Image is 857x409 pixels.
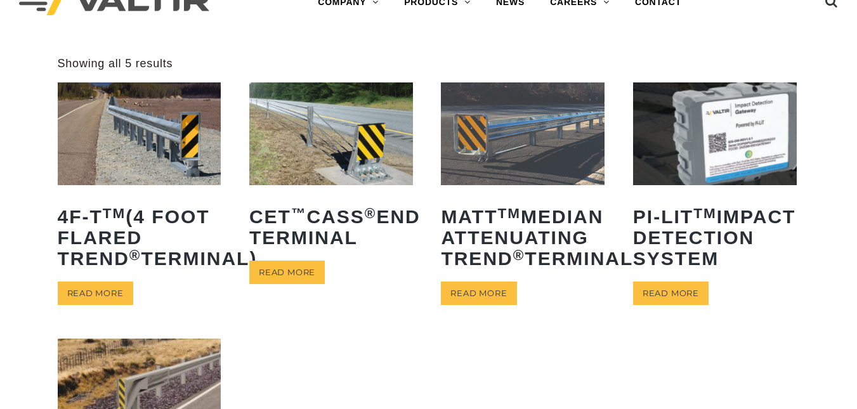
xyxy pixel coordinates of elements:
[58,197,221,278] h2: 4F-T (4 Foot Flared TREND Terminal)
[249,82,413,257] a: CET™CASS®End Terminal
[58,82,221,278] a: 4F-TTM(4 Foot Flared TREND®Terminal)
[513,247,525,263] sup: ®
[58,56,173,71] p: Showing all 5 results
[441,197,605,278] h2: MATT Median Attenuating TREND Terminal
[103,205,126,221] sup: TM
[291,205,307,221] sup: ™
[633,197,797,278] h2: PI-LIT Impact Detection System
[497,205,521,221] sup: TM
[249,261,325,284] a: Read more about “CET™ CASS® End Terminal”
[365,205,377,221] sup: ®
[129,247,141,263] sup: ®
[249,197,413,257] h2: CET CASS End Terminal
[441,82,605,278] a: MATTTMMedian Attenuating TREND®Terminal
[441,282,516,305] a: Read more about “MATTTM Median Attenuating TREND® Terminal”
[58,282,133,305] a: Read more about “4F-TTM (4 Foot Flared TREND® Terminal)”
[693,205,717,221] sup: TM
[633,82,797,278] a: PI-LITTMImpact Detection System
[633,282,709,305] a: Read more about “PI-LITTM Impact Detection System”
